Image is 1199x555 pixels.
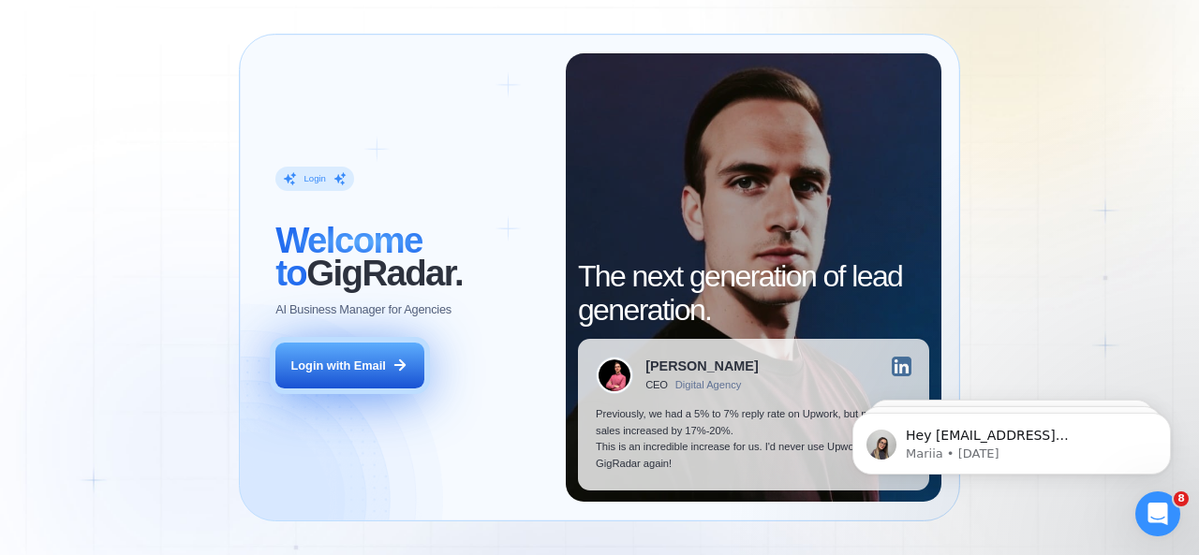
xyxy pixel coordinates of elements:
[645,379,668,391] div: CEO
[291,358,386,374] div: Login with Email
[645,359,758,372] div: [PERSON_NAME]
[1135,491,1180,536] iframe: Intercom live chat
[578,260,929,326] h2: The next generation of lead generation.
[275,343,423,389] button: Login with Email
[275,220,422,293] span: Welcome to
[275,224,548,289] h2: ‍ GigRadar.
[275,301,451,318] p: AI Business Manager for Agencies
[824,373,1199,504] iframe: Intercom notifications message
[675,379,742,391] div: Digital Agency
[304,173,326,185] div: Login
[1174,491,1189,506] span: 8
[596,406,911,472] p: Previously, we had a 5% to 7% reply rate on Upwork, but now our sales increased by 17%-20%. This ...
